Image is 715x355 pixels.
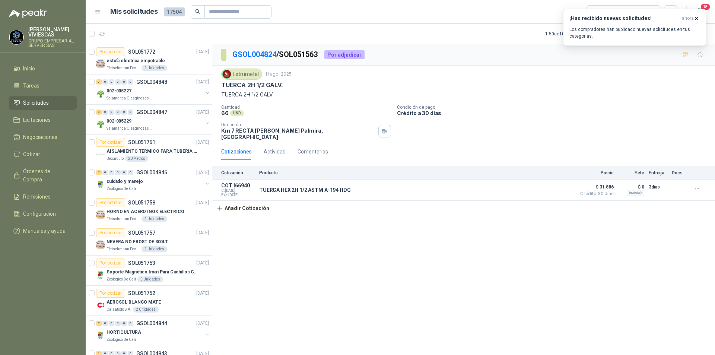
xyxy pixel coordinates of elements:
div: 0 [121,321,127,326]
span: Configuración [23,210,56,218]
span: Exp: [DATE] [221,193,255,197]
img: Company Logo [9,30,23,44]
a: 3 0 0 0 0 0 GSOL004847[DATE] Company Logo002-005229Salamanca Oleaginosas SAS [96,108,210,131]
div: Por adjudicar [324,50,365,59]
div: 0 [128,170,133,175]
img: Company Logo [96,270,105,279]
div: Por cotizar [96,198,125,207]
p: SOL051752 [128,291,155,296]
p: Salamanca Oleaginosas SAS [107,95,153,101]
img: Company Logo [96,210,105,219]
a: Manuales y ayuda [9,224,77,238]
div: Por cotizar [96,47,125,56]
h3: ¡Has recibido nuevas solicitudes! [569,15,679,22]
p: Biocirculo [107,156,124,162]
span: Inicio [23,64,35,73]
button: ¡Has recibido nuevas solicitudes!ahora Los compradores han publicado nuevas solicitudes en tus ca... [563,9,706,46]
a: Por cotizarSOL051757[DATE] Company LogoNEVERA NO FROST DE 300LTFleischmann Foods S.A.1 Unidades [86,225,212,256]
div: 0 [128,79,133,85]
button: 18 [693,5,706,19]
a: Por cotizarSOL051758[DATE] Company LogoHORNO EN ACERO INOX ELECTRICOFleischmann Foods S.A.1 Unidades [86,195,212,225]
span: Licitaciones [23,116,51,124]
p: GSOL004847 [136,110,167,115]
span: $ 31.886 [576,183,614,191]
p: [DATE] [196,109,209,116]
div: 0 [115,170,121,175]
p: Fleischmann Foods S.A. [107,216,140,222]
p: GSOL004848 [136,79,167,85]
a: Por cotizarSOL051772[DATE] Company Logoestufa electrica empotrableFleischmann Foods S.A.1 Unidades [86,44,212,75]
p: 66 [221,110,229,116]
span: Cotizar [23,150,40,158]
p: 3 días [649,183,667,191]
a: Inicio [9,61,77,76]
p: [DATE] [196,199,209,206]
img: Company Logo [96,180,105,189]
a: Licitaciones [9,113,77,127]
p: Fleischmann Foods S.A. [107,65,140,71]
div: Comentarios [298,148,328,156]
p: AEROSOL BLANCO MATE [107,299,161,306]
div: Estrumetal [221,69,262,80]
span: Remisiones [23,193,51,201]
a: Por cotizarSOL051752[DATE] Company LogoAEROSOL BLANCO MATECalzatodo S.A.2 Unidades [86,286,212,316]
p: 11 ago, 2025 [265,71,292,78]
div: 0 [121,110,127,115]
img: Company Logo [96,150,105,159]
p: Km 7 RECTA [PERSON_NAME] Palmira , [GEOGRAPHIC_DATA] [221,127,375,140]
img: Company Logo [96,240,105,249]
span: Solicitudes [23,99,49,107]
p: [DATE] [196,79,209,86]
a: 7 0 0 0 0 0 GSOL004848[DATE] Company Logo002-005227Salamanca Oleaginosas SAS [96,77,210,101]
p: Entrega [649,170,667,175]
div: Actividad [264,148,286,156]
p: SOL051757 [128,230,155,235]
p: Dirección [221,122,375,127]
div: 0 [121,79,127,85]
div: 2 [96,170,102,175]
a: Remisiones [9,190,77,204]
p: Flete [618,170,644,175]
p: Precio [576,170,614,175]
a: Configuración [9,207,77,221]
p: [DATE] [196,229,209,237]
div: 0 [115,79,121,85]
img: Company Logo [96,59,105,68]
a: Por cotizarSOL051761[DATE] Company LogoAISLAMIENTO TERMICO PARA TUBERIA DE 8"Biocirculo20 Metros [86,135,212,165]
span: ahora [682,15,694,22]
div: Por cotizar [96,228,125,237]
p: Condición de pago [397,105,712,110]
img: Company Logo [96,301,105,310]
div: 0 [109,110,114,115]
span: Tareas [23,82,39,90]
p: Soporte Magnetico Iman Para Cuchillos Cocina 37.5 Cm De Lujo [107,269,199,276]
p: [DATE] [196,290,209,297]
span: Crédito 30 días [576,191,614,196]
img: Company Logo [96,331,105,340]
p: HORNO EN ACERO INOX ELECTRICO [107,208,184,215]
div: 0 [102,79,108,85]
p: SOL051772 [128,49,155,54]
p: 002-005229 [107,118,131,125]
div: 0 [115,110,121,115]
a: Cotizar [9,147,77,161]
a: 2 0 0 0 0 0 GSOL004846[DATE] Company Logocuidado y manejoZoologico De Cali [96,168,210,192]
a: GSOL004824 [232,50,276,59]
p: TUERCA HEX 2H 1/2 ASTM A-194 HDG [259,187,351,193]
a: Negociaciones [9,130,77,144]
img: Company Logo [96,120,105,129]
a: Solicitudes [9,96,77,110]
div: 0 [102,110,108,115]
p: Salamanca Oleaginosas SAS [107,126,153,131]
div: 0 [115,321,121,326]
span: search [195,9,200,14]
div: 0 [102,321,108,326]
p: cuidado y manejo [107,178,143,185]
p: [PERSON_NAME] VIVIESCAS [28,27,77,37]
div: Cotizaciones [221,148,252,156]
p: [DATE] [196,320,209,327]
span: Órdenes de Compra [23,167,70,184]
div: UND [230,110,244,116]
p: GSOL004844 [136,321,167,326]
p: AISLAMIENTO TERMICO PARA TUBERIA DE 8" [107,148,199,155]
